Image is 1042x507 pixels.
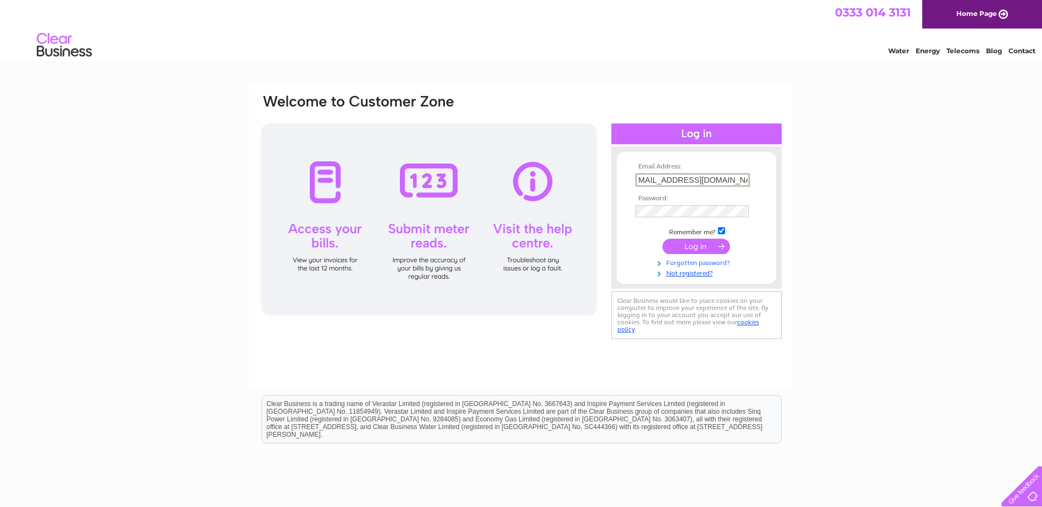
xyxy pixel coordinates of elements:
[633,195,760,202] th: Password:
[946,47,979,55] a: Telecoms
[36,29,92,62] img: logo.png
[262,6,781,53] div: Clear Business is a trading name of Verastar Limited (registered in [GEOGRAPHIC_DATA] No. 3667643...
[633,163,760,171] th: Email Address:
[662,239,730,254] input: Submit
[835,5,911,19] a: 0333 014 3131
[611,291,782,339] div: Clear Business would like to place cookies on your computer to improve your experience of the sit...
[617,318,759,333] a: cookies policy
[633,226,760,236] td: Remember me?
[636,257,760,267] a: Forgotten password?
[1008,47,1035,55] a: Contact
[986,47,1002,55] a: Blog
[916,47,940,55] a: Energy
[636,267,760,278] a: Not registered?
[888,47,909,55] a: Water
